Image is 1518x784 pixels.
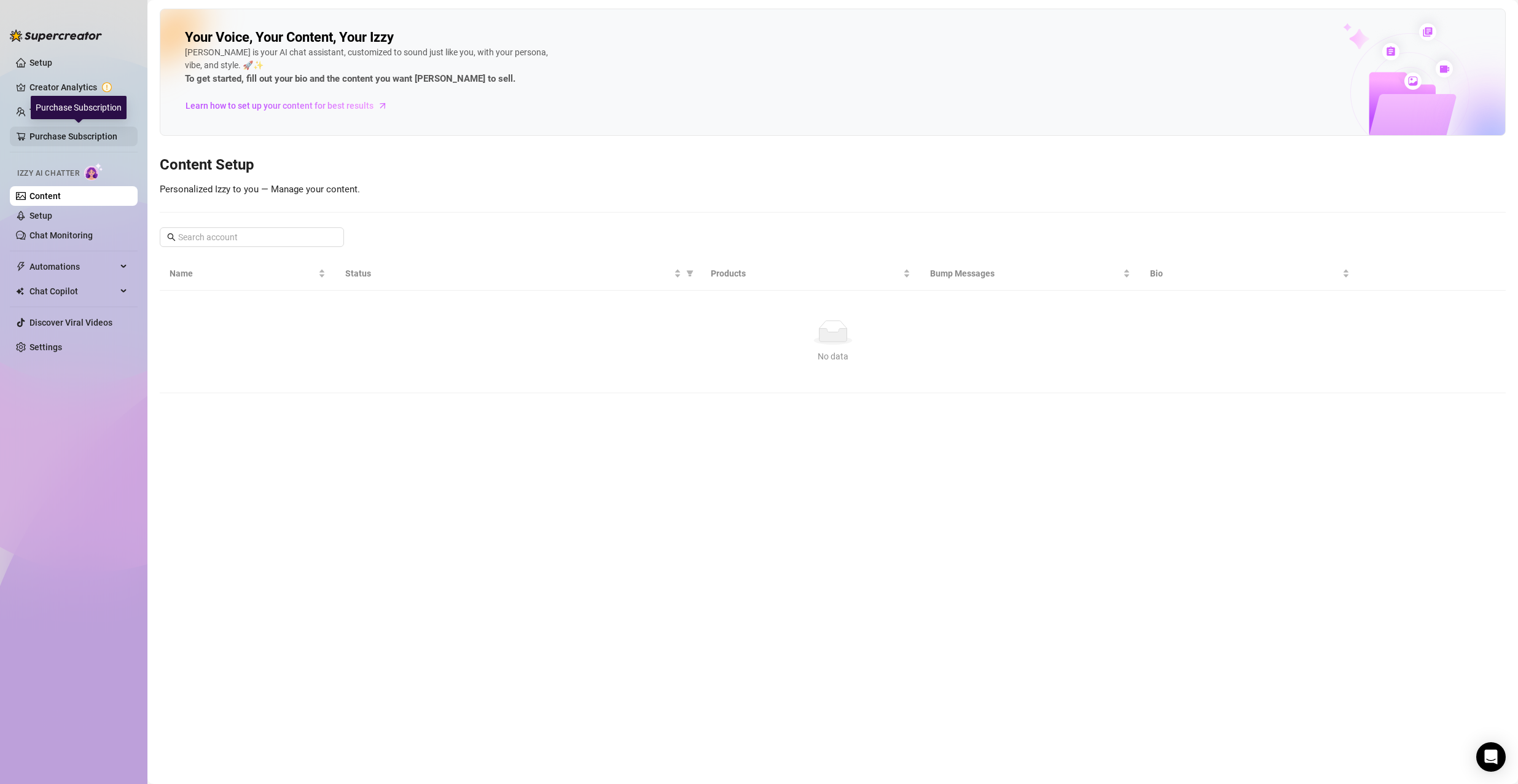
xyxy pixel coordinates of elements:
div: Purchase Subscription [31,96,127,119]
a: Settings [29,342,62,352]
span: Personalized Izzy to you — Manage your content. [160,184,360,195]
strong: To get started, fill out your bio and the content you want [PERSON_NAME] to sell. [185,73,515,84]
a: Learn how to set up your content for best results [185,96,397,116]
span: Bump Messages [930,267,1120,280]
img: AI Chatter [84,163,103,181]
img: Chat Copilot [16,287,24,296]
span: search [167,233,176,241]
img: logo-BBDzfeDw.svg [10,29,102,42]
span: Izzy AI Chatter [17,168,79,179]
span: filter [684,264,696,283]
input: Search account [178,230,327,244]
a: Setup [29,211,52,221]
a: Team Analytics [29,107,90,117]
span: Name [170,267,316,280]
th: Bio [1140,257,1360,291]
a: Discover Viral Videos [29,318,112,327]
th: Products [701,257,920,291]
th: Bump Messages [920,257,1140,291]
h2: Your Voice, Your Content, Your Izzy [185,29,394,46]
a: Creator Analytics exclamation-circle [29,77,128,97]
a: Chat Monitoring [29,230,93,240]
div: [PERSON_NAME] is your AI chat assistant, customized to sound just like you, with your persona, vi... [185,46,554,87]
div: No data [174,350,1491,363]
span: Chat Copilot [29,281,117,301]
span: filter [686,270,694,277]
a: Setup [29,58,52,68]
div: Open Intercom Messenger [1476,742,1506,772]
span: thunderbolt [16,262,26,272]
span: Automations [29,257,117,276]
img: ai-chatter-content-library-cLFOSyPT.png [1315,10,1505,135]
a: Content [29,191,61,201]
th: Name [160,257,335,291]
span: arrow-right [377,100,389,112]
h3: Content Setup [160,155,1506,175]
span: Bio [1150,267,1340,280]
span: Status [345,267,671,280]
th: Status [335,257,701,291]
a: Purchase Subscription [29,127,128,146]
span: Products [711,267,901,280]
span: Learn how to set up your content for best results [186,99,374,112]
